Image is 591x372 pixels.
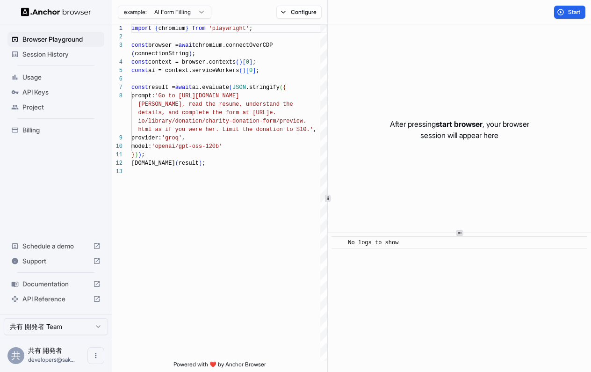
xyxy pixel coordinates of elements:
div: 5 [112,66,123,75]
span: 'Go to [URL][DOMAIN_NAME] [155,93,239,99]
button: Open menu [87,347,104,364]
span: ; [252,59,256,66]
div: Project [7,100,104,115]
span: ] [252,67,256,74]
span: 'groq' [162,135,182,141]
span: ; [142,152,145,158]
span: [ [243,59,246,66]
span: Support [22,256,89,266]
span: developers@sakurakids-sc.jp [28,356,75,363]
span: ) [135,152,138,158]
span: ; [202,160,205,167]
div: Session History [7,47,104,62]
span: ] [249,59,252,66]
div: 1 [112,24,123,33]
span: ) [239,59,242,66]
div: Schedule a demo [7,239,104,254]
span: ) [138,152,141,158]
span: [ [246,67,249,74]
span: ( [236,59,239,66]
span: API Reference [22,294,89,304]
span: ( [229,84,232,91]
span: { [283,84,286,91]
button: Start [554,6,585,19]
span: context = browser.contexts [148,59,236,66]
span: Billing [22,125,101,135]
div: 2 [112,33,123,41]
span: ​ [336,238,341,248]
div: Documentation [7,277,104,292]
span: } [185,25,188,32]
span: const [131,59,148,66]
span: await [175,84,192,91]
span: result [179,160,199,167]
span: Project [22,102,101,112]
div: 7 [112,83,123,92]
span: 共有 開発者 [28,346,62,354]
span: Usage [22,73,101,82]
div: 12 [112,159,123,168]
span: Powered with ❤️ by Anchor Browser [173,361,266,372]
span: chromium.connectOverCDP [195,42,273,49]
div: Billing [7,123,104,138]
span: .stringify [246,84,280,91]
span: Browser Playground [22,35,101,44]
span: JSON [232,84,246,91]
span: const [131,67,148,74]
span: } [131,152,135,158]
span: ( [131,51,135,57]
span: const [131,84,148,91]
div: 11 [112,151,123,159]
span: Start [568,8,581,16]
span: { [155,25,158,32]
span: 'openai/gpt-oss-120b' [151,143,222,150]
span: ; [192,51,195,57]
span: Session History [22,50,101,59]
span: ai = context.serviceWorkers [148,67,239,74]
button: Configure [276,6,322,19]
div: 共 [7,347,24,364]
div: API Reference [7,292,104,306]
span: .' [306,126,313,133]
img: Anchor Logo [21,7,91,16]
div: 9 [112,134,123,142]
span: model: [131,143,151,150]
div: 3 [112,41,123,50]
span: [PERSON_NAME], read the resume, understand the [138,101,293,108]
span: API Keys [22,88,101,97]
span: No logs to show [348,240,398,246]
span: 'playwright' [209,25,249,32]
span: Schedule a demo [22,241,89,251]
span: example: [124,8,147,16]
span: , [313,126,317,133]
span: ) [199,160,202,167]
span: connectionString [135,51,188,57]
span: 0 [246,59,249,66]
div: API Keys [7,85,104,100]
span: import [131,25,151,32]
span: provider: [131,135,162,141]
span: await [179,42,195,49]
span: e. [269,109,276,116]
div: Support [7,254,104,269]
span: details, and complete the form at [URL] [138,109,269,116]
span: ai.evaluate [192,84,229,91]
div: Usage [7,70,104,85]
div: 4 [112,58,123,66]
div: Browser Playground [7,32,104,47]
span: const [131,42,148,49]
div: 6 [112,75,123,83]
span: prompt: [131,93,155,99]
span: io/library/donation/charity-donation-form/preview. [138,118,306,124]
span: ; [256,67,259,74]
span: ( [175,160,179,167]
span: [DOMAIN_NAME] [131,160,175,167]
span: 0 [249,67,252,74]
div: 13 [112,168,123,176]
span: ( [280,84,283,91]
span: ( [239,67,242,74]
span: html as if you were her. Limit the donation to $10 [138,126,306,133]
span: ; [249,25,252,32]
span: from [192,25,206,32]
p: After pressing , your browser session will appear here [390,118,529,141]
